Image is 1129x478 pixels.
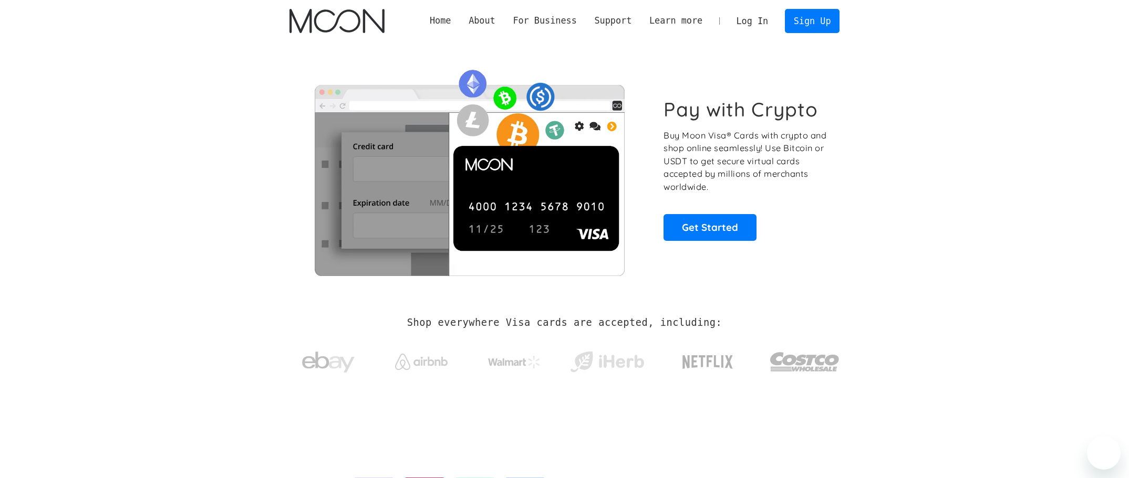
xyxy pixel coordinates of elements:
[421,14,460,27] a: Home
[475,345,553,374] a: Walmart
[289,335,368,384] a: ebay
[469,14,495,27] div: About
[640,14,711,27] div: Learn more
[382,343,460,375] a: Airbnb
[407,317,722,328] h2: Shop everywhere Visa cards are accepted, including:
[289,9,385,33] img: Moon Logo
[770,332,840,387] a: Costco
[302,346,355,379] img: ebay
[568,348,646,376] img: iHerb
[289,62,649,275] img: Moon Cards let you spend your crypto anywhere Visa is accepted.
[649,14,702,27] div: Learn more
[513,14,576,27] div: For Business
[770,342,840,381] img: Costco
[488,356,541,368] img: Walmart
[664,214,757,240] a: Get Started
[289,9,385,33] a: home
[1087,436,1121,470] iframe: Schaltfläche zum Öffnen des Messaging-Fensters
[728,9,777,33] a: Log In
[568,338,646,381] a: iHerb
[664,98,818,121] h1: Pay with Crypto
[681,349,734,375] img: Netflix
[586,14,640,27] div: Support
[504,14,586,27] div: For Business
[785,9,840,33] a: Sign Up
[395,354,448,370] img: Airbnb
[661,338,755,380] a: Netflix
[460,14,504,27] div: About
[594,14,631,27] div: Support
[664,129,828,194] p: Buy Moon Visa® Cards with crypto and shop online seamlessly! Use Bitcoin or USDT to get secure vi...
